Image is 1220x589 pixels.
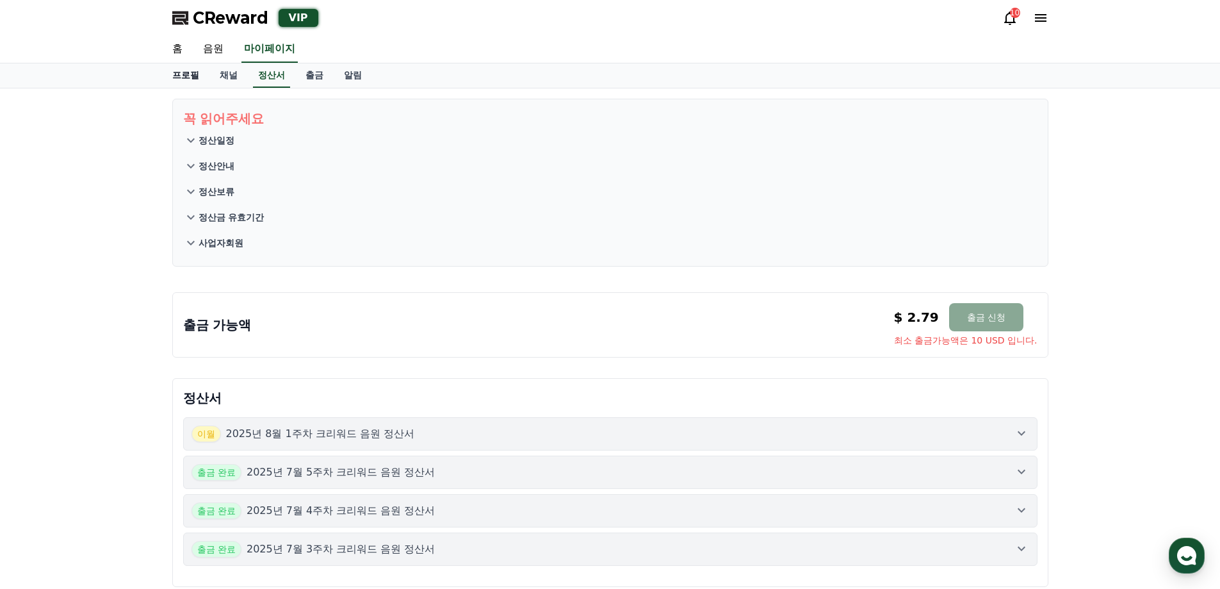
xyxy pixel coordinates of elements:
a: 프로필 [162,63,209,88]
a: 정산서 [253,63,290,88]
button: 사업자회원 [183,230,1037,256]
p: $ 2.79 [894,308,939,326]
button: 출금 완료 2025년 7월 5주차 크리워드 음원 정산서 [183,456,1037,489]
a: 대화 [85,406,165,438]
button: 정산금 유효기간 [183,204,1037,230]
p: 2025년 7월 4주차 크리워드 음원 정산서 [247,503,435,518]
a: 마이페이지 [241,36,298,63]
button: 정산보류 [183,179,1037,204]
a: CReward [172,8,268,28]
a: 설정 [165,406,246,438]
a: 10 [1002,10,1018,26]
span: 출금 완료 [191,464,241,481]
span: 이월 [191,426,221,442]
a: 음원 [193,36,234,63]
span: CReward [193,8,268,28]
span: 홈 [40,426,48,436]
span: 대화 [117,426,133,436]
p: 정산일정 [199,134,234,147]
span: 출금 완료 [191,502,241,519]
p: 2025년 7월 3주차 크리워드 음원 정산서 [247,542,435,557]
p: 정산서 [183,389,1037,407]
button: 출금 완료 2025년 7월 3주차 크리워드 음원 정산서 [183,533,1037,566]
a: 알림 [334,63,372,88]
button: 이월 2025년 8월 1주차 크리워드 음원 정산서 [183,417,1037,451]
a: 채널 [209,63,248,88]
p: 2025년 7월 5주차 크리워드 음원 정산서 [247,465,435,480]
p: 정산안내 [199,160,234,172]
p: 출금 가능액 [183,316,252,334]
button: 출금 신청 [949,303,1023,331]
p: 정산금 유효기간 [199,211,264,224]
p: 꼭 읽어주세요 [183,110,1037,128]
a: 홈 [162,36,193,63]
button: 정산일정 [183,128,1037,153]
span: 출금 완료 [191,541,241,558]
a: 홈 [4,406,85,438]
div: 10 [1010,8,1020,18]
p: 2025년 8월 1주차 크리워드 음원 정산서 [226,426,415,442]
p: 정산보류 [199,185,234,198]
button: 출금 완료 2025년 7월 4주차 크리워드 음원 정산서 [183,494,1037,527]
span: 설정 [198,426,213,436]
a: 출금 [295,63,334,88]
span: 최소 출금가능액은 10 USD 입니다. [894,334,1037,347]
button: 정산안내 [183,153,1037,179]
div: VIP [279,9,318,27]
p: 사업자회원 [199,236,243,249]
